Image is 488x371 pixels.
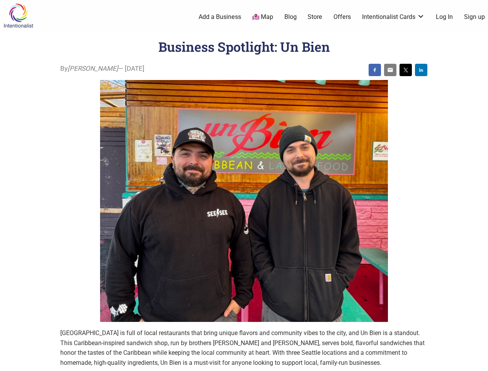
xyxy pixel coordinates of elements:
[158,38,330,55] h1: Business Spotlight: Un Bien
[199,13,241,21] a: Add a Business
[436,13,453,21] a: Log In
[333,13,351,21] a: Offers
[403,67,409,73] img: twitter sharing button
[464,13,485,21] a: Sign up
[387,67,393,73] img: email sharing button
[362,13,425,21] a: Intentionalist Cards
[308,13,322,21] a: Store
[68,65,118,72] i: [PERSON_NAME]
[60,329,425,366] span: [GEOGRAPHIC_DATA] is full of local restaurants that bring unique flavors and community vibes to t...
[372,67,378,73] img: facebook sharing button
[418,67,424,73] img: linkedin sharing button
[60,64,145,74] span: By — [DATE]
[252,13,273,22] a: Map
[284,13,297,21] a: Blog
